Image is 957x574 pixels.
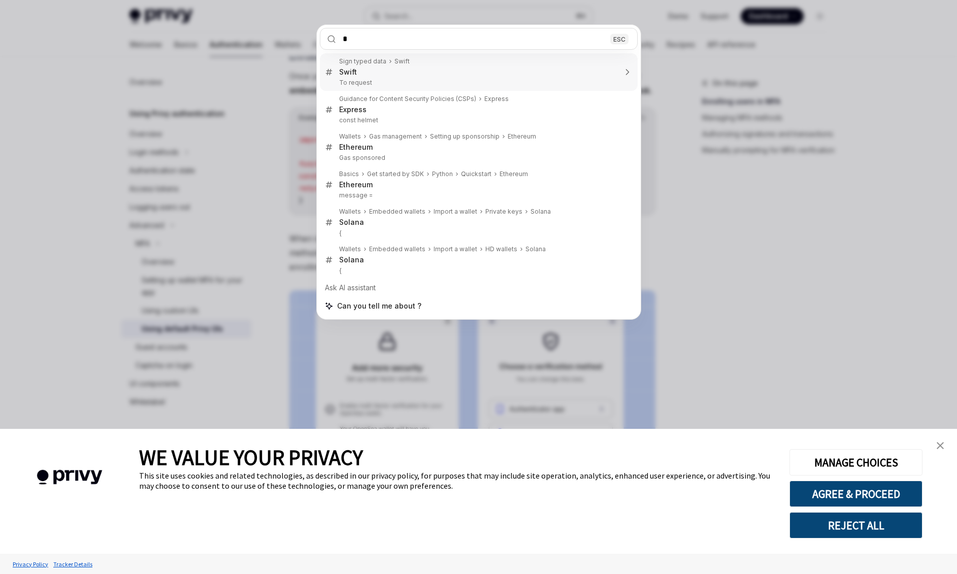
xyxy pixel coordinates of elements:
div: Ask AI assistant [320,279,638,297]
div: Guidance for Content Security Policies (CSPs) [339,95,476,103]
button: AGREE & PROCEED [789,481,922,507]
div: Ethereum [500,170,528,178]
p: const helmet [339,116,616,124]
div: This site uses cookies and related technologies, as described in our privacy policy, for purposes... [139,470,774,491]
p: To request [339,79,616,87]
span: WE VALUE YOUR PRIVACY [139,444,363,470]
div: Swift [339,67,357,77]
div: Express [484,95,509,103]
a: Privacy Policy [10,555,51,573]
span: Can you tell me about ? [337,301,421,311]
p: Gas sponsored [339,154,616,162]
a: Tracker Details [51,555,95,573]
button: REJECT ALL [789,512,922,538]
div: Quickstart [461,170,491,178]
div: Private keys [485,208,522,216]
div: Swift [394,57,410,65]
div: Wallets [339,245,361,253]
p: { [339,229,616,237]
div: Express [339,105,367,114]
div: Wallets [339,208,361,216]
a: close banner [930,435,950,456]
div: Solana [339,255,364,264]
div: Import a wallet [434,245,477,253]
div: Ethereum [508,132,536,141]
div: Python [432,170,453,178]
div: Sign typed data [339,57,386,65]
div: Wallets [339,132,361,141]
div: Solana [531,208,551,216]
div: Embedded wallets [369,208,425,216]
div: ESC [610,33,629,44]
button: MANAGE CHOICES [789,449,922,476]
div: HD wallets [485,245,517,253]
div: Solana [525,245,546,253]
img: close banner [937,442,944,449]
div: Ethereum [339,143,373,152]
div: Basics [339,170,359,178]
div: Get started by SDK [367,170,424,178]
p: { [339,266,616,275]
div: Ethereum [339,180,373,189]
div: Setting up sponsorship [430,132,500,141]
div: Embedded wallets [369,245,425,253]
img: company logo [15,455,124,499]
div: Import a wallet [434,208,477,216]
div: Gas management [369,132,422,141]
div: Solana [339,218,364,227]
p: message = [339,191,616,199]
